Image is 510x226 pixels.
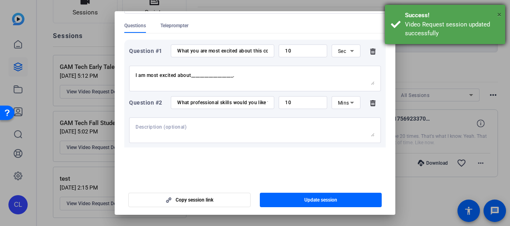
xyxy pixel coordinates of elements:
[124,22,146,29] span: Questions
[160,22,188,29] span: Teleprompter
[260,193,382,207] button: Update session
[338,48,346,54] span: Sec
[405,11,499,20] div: Success!
[304,197,337,203] span: Update session
[176,197,213,203] span: Copy session link
[285,48,321,54] input: Time
[405,20,499,38] div: Video Request session updated successfully
[497,8,502,20] button: Close
[129,46,166,56] div: Question #1
[129,98,166,107] div: Question #2
[177,99,268,106] input: Enter your question here
[285,99,321,106] input: Time
[497,10,502,19] span: ×
[177,48,268,54] input: Enter your question here
[128,193,251,207] button: Copy session link
[338,100,349,106] span: Mins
